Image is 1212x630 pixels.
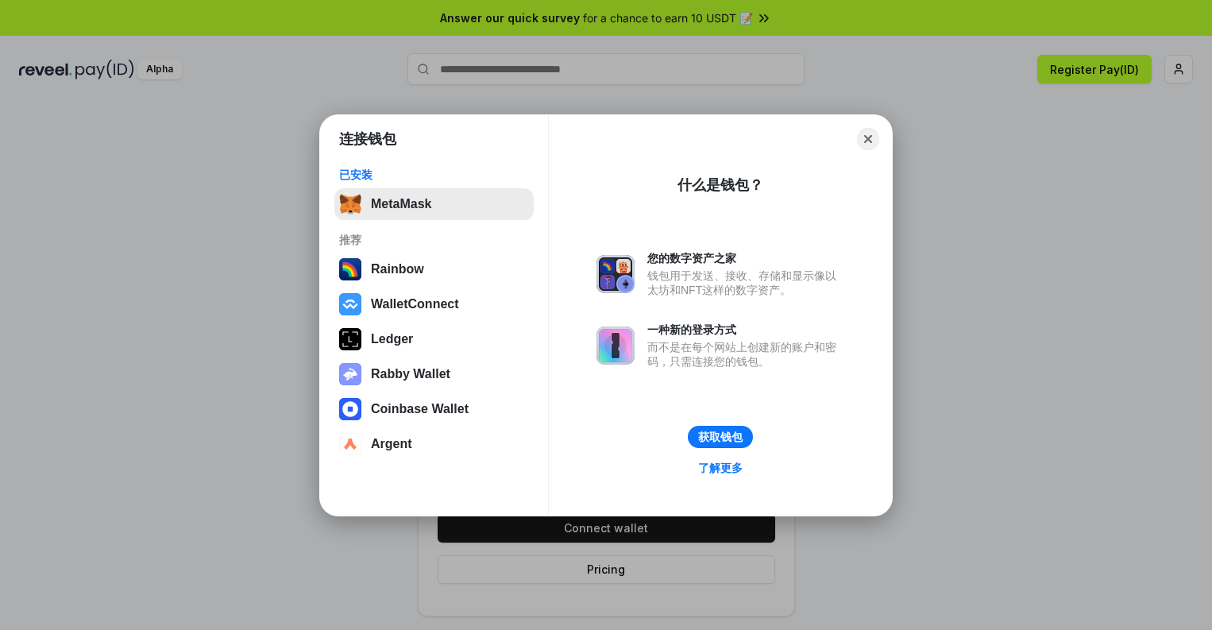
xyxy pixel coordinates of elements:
div: 一种新的登录方式 [647,323,844,337]
div: 已安装 [339,168,529,182]
div: 了解更多 [698,461,743,475]
img: svg+xml,%3Csvg%20xmlns%3D%22http%3A%2F%2Fwww.w3.org%2F2000%2Fsvg%22%20width%3D%2228%22%20height%3... [339,328,361,350]
img: svg+xml,%3Csvg%20xmlns%3D%22http%3A%2F%2Fwww.w3.org%2F2000%2Fsvg%22%20fill%3D%22none%22%20viewBox... [596,255,635,293]
button: Ledger [334,323,534,355]
div: WalletConnect [371,297,459,311]
div: Rabby Wallet [371,367,450,381]
img: svg+xml,%3Csvg%20xmlns%3D%22http%3A%2F%2Fwww.w3.org%2F2000%2Fsvg%22%20fill%3D%22none%22%20viewBox... [339,363,361,385]
button: Coinbase Wallet [334,393,534,425]
img: svg+xml,%3Csvg%20width%3D%2228%22%20height%3D%2228%22%20viewBox%3D%220%200%2028%2028%22%20fill%3D... [339,433,361,455]
button: Rabby Wallet [334,358,534,390]
div: Argent [371,437,412,451]
a: 了解更多 [689,458,752,478]
button: MetaMask [334,188,534,220]
button: WalletConnect [334,288,534,320]
div: 获取钱包 [698,430,743,444]
button: Argent [334,428,534,460]
button: 获取钱包 [688,426,753,448]
div: Coinbase Wallet [371,402,469,416]
div: 钱包用于发送、接收、存储和显示像以太坊和NFT这样的数字资产。 [647,269,844,297]
div: 推荐 [339,233,529,247]
img: svg+xml,%3Csvg%20fill%3D%22none%22%20height%3D%2233%22%20viewBox%3D%220%200%2035%2033%22%20width%... [339,193,361,215]
img: svg+xml,%3Csvg%20width%3D%2228%22%20height%3D%2228%22%20viewBox%3D%220%200%2028%2028%22%20fill%3D... [339,398,361,420]
div: MetaMask [371,197,431,211]
h1: 连接钱包 [339,129,396,149]
div: 什么是钱包？ [677,176,763,195]
button: Close [857,128,879,150]
img: svg+xml,%3Csvg%20xmlns%3D%22http%3A%2F%2Fwww.w3.org%2F2000%2Fsvg%22%20fill%3D%22none%22%20viewBox... [596,327,635,365]
div: 您的数字资产之家 [647,251,844,265]
div: Ledger [371,332,413,346]
div: 而不是在每个网站上创建新的账户和密码，只需连接您的钱包。 [647,340,844,369]
div: Rainbow [371,262,424,276]
button: Rainbow [334,253,534,285]
img: svg+xml,%3Csvg%20width%3D%22120%22%20height%3D%22120%22%20viewBox%3D%220%200%20120%20120%22%20fil... [339,258,361,280]
img: svg+xml,%3Csvg%20width%3D%2228%22%20height%3D%2228%22%20viewBox%3D%220%200%2028%2028%22%20fill%3D... [339,293,361,315]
